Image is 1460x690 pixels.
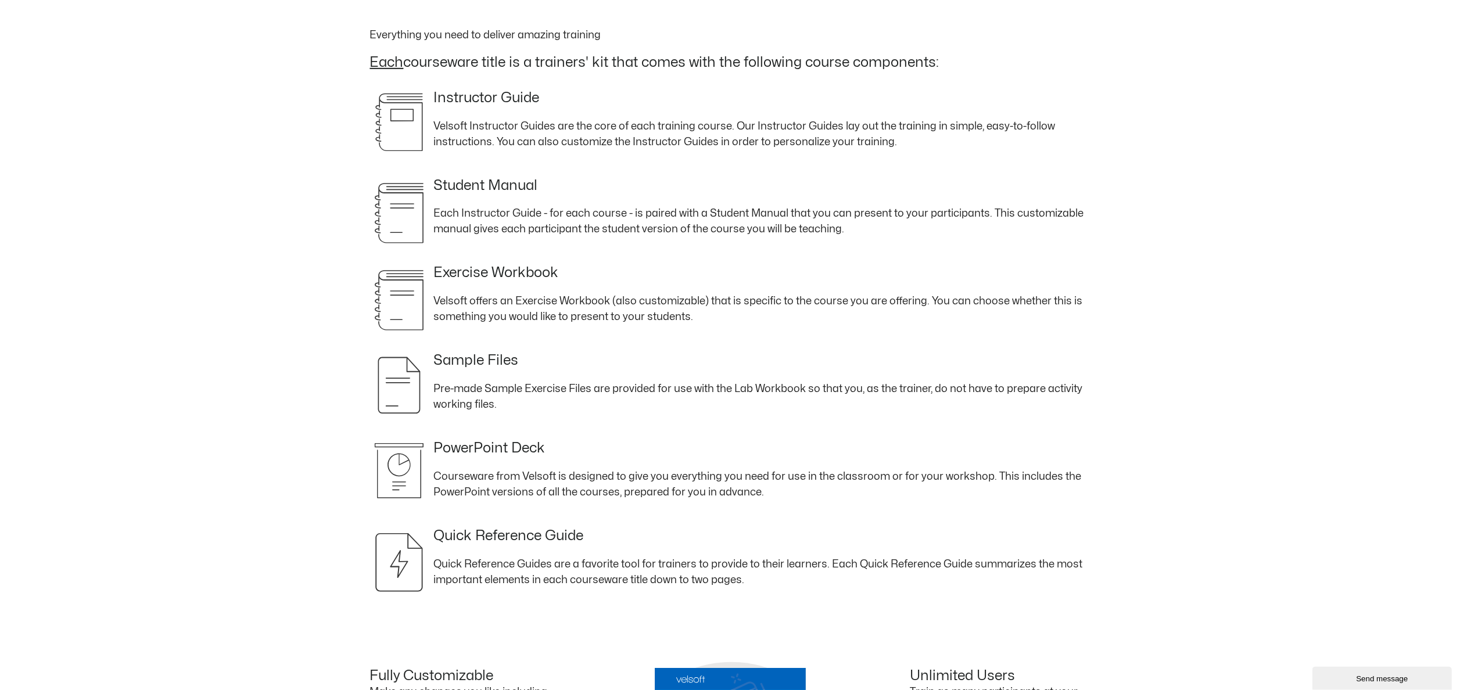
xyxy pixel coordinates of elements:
[370,206,1090,237] p: Each Instructor Guide - for each course - is paired with a Student Manual that you can present to...
[370,53,1090,71] h2: courseware title is a trainers' kit that comes with the following course components:
[434,528,584,545] h4: Quick Reference Guide
[370,556,1090,588] p: Quick Reference Guides are a favorite tool for trainers to provide to their learners. Each Quick ...
[1312,664,1454,690] iframe: chat widget
[370,56,404,69] u: Each
[370,293,1090,325] p: Velsoft offers an Exercise Workbook (also customizable) that is specific to the course you are of...
[370,90,428,155] img: svg_instructor-guide.svg
[434,440,546,457] h4: PowerPoint Deck
[370,440,428,501] img: svg_powerpoint-tall.svg
[370,381,1090,412] p: Pre-made Sample Exercise Files are provided for use with the Lab Workbook so that you, as the tra...
[434,178,538,195] h4: Student Manual
[370,265,428,336] img: svg_student-training-manual.svg
[370,118,1090,150] p: Velsoft Instructor Guides are the core of each training course. Our Instructor Guides lay out the...
[434,265,559,282] h4: Exercise Workbook
[370,528,428,597] img: svg_quick-reference.svg
[370,469,1090,500] p: Courseware from Velsoft is designed to give you everything you need for use in the classroom or f...
[370,178,428,249] img: svg_student-training-manual.svg
[434,353,519,369] h4: Sample Files
[910,668,1090,685] h4: Unlimited Users
[370,353,428,418] img: svg_sample-files.svg
[370,27,1090,43] p: Everything you need to deliver amazing training
[434,90,540,107] h4: Instructor Guide
[370,668,550,685] h4: Fully Customizable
